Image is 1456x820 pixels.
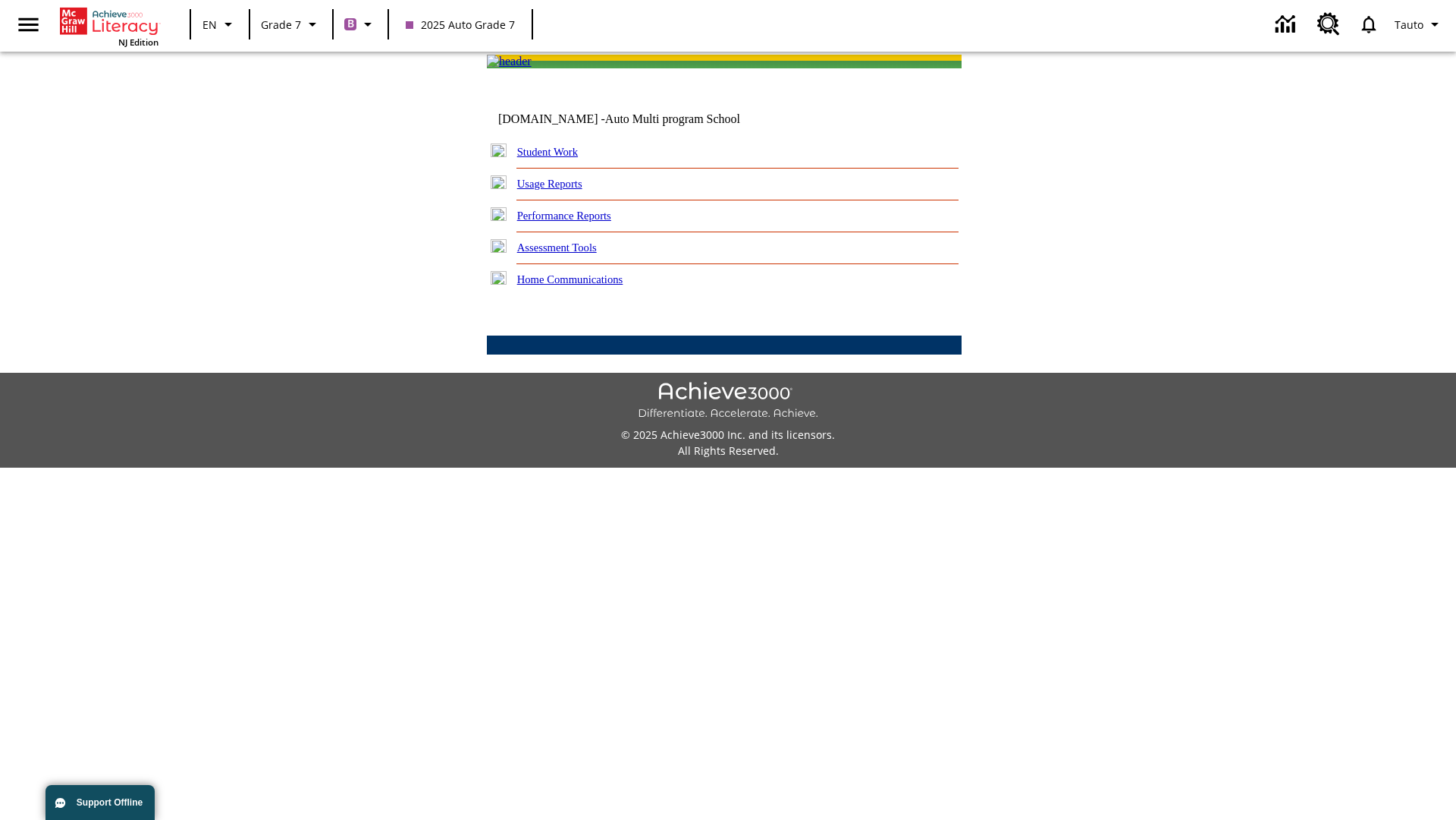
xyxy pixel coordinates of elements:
nobr: Auto Multi program School [605,112,740,125]
span: Grade 7 [261,17,301,33]
a: Notifications [1349,5,1389,44]
a: Resource Center, Will open in new tab [1308,4,1349,45]
span: Support Offline [77,797,143,808]
a: Data Center [1266,4,1308,46]
span: Tauto [1395,17,1423,33]
img: plus.gif [491,207,507,221]
button: Boost Class color is purple. Change class color [338,11,383,38]
img: plus.gif [491,271,507,285]
button: Language: EN, Select a language [196,11,244,38]
a: Student Work [517,146,578,158]
a: Usage Reports [517,178,582,190]
div: Home [60,5,158,48]
button: Grade: Grade 7, Select a grade [255,11,328,38]
img: plus.gif [491,239,507,253]
a: Performance Reports [517,210,611,222]
button: Profile/Settings [1389,11,1450,38]
img: plus.gif [491,175,507,189]
img: plus.gif [491,143,507,157]
button: Open side menu [6,2,51,47]
button: Support Offline [45,785,155,820]
span: B [347,14,354,33]
td: [DOMAIN_NAME] - [498,112,777,126]
img: Achieve3000 Differentiate Accelerate Achieve [638,382,818,421]
span: NJ Edition [118,36,158,48]
img: header [487,55,532,68]
a: Home Communications [517,273,623,285]
span: EN [202,17,217,33]
span: 2025 Auto Grade 7 [406,17,515,33]
a: Assessment Tools [517,241,597,254]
